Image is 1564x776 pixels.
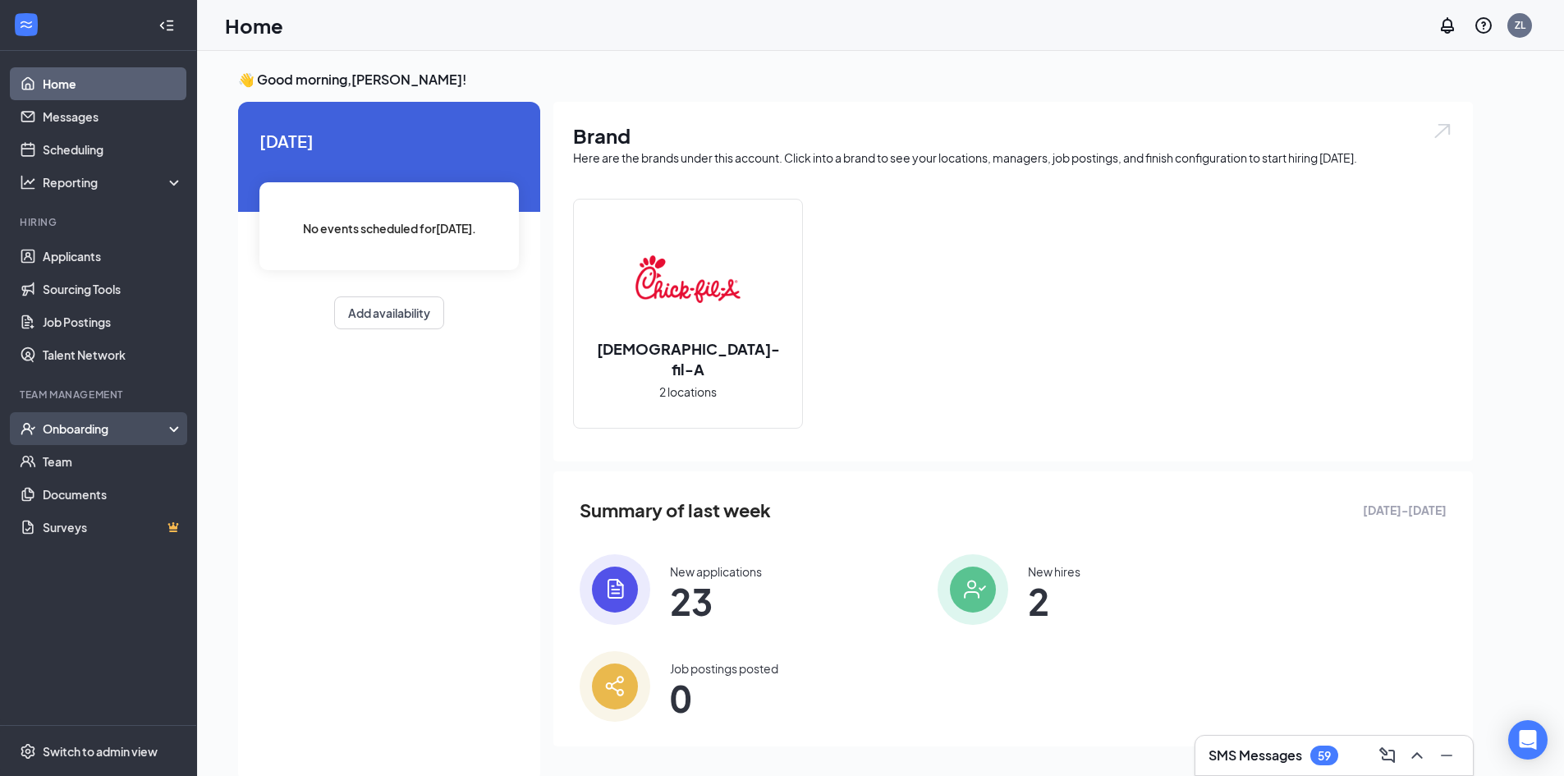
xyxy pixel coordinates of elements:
img: icon [938,554,1008,625]
h3: SMS Messages [1209,746,1302,765]
div: Reporting [43,174,184,191]
img: Chick-fil-A [635,227,741,332]
div: Open Intercom Messenger [1508,720,1548,760]
a: Team [43,445,183,478]
div: Switch to admin view [43,743,158,760]
svg: Notifications [1438,16,1457,35]
img: open.6027fd2a22e1237b5b06.svg [1432,122,1453,140]
svg: Minimize [1437,746,1456,765]
div: Here are the brands under this account. Click into a brand to see your locations, managers, job p... [573,149,1453,166]
button: ChevronUp [1404,742,1430,769]
button: ComposeMessage [1374,742,1401,769]
span: Summary of last week [580,496,771,525]
div: New hires [1028,563,1080,580]
h1: Home [225,11,283,39]
svg: Collapse [158,17,175,34]
svg: Settings [20,743,36,760]
svg: UserCheck [20,420,36,437]
img: icon [580,651,650,722]
div: 59 [1318,749,1331,763]
div: Hiring [20,215,180,229]
img: icon [580,554,650,625]
span: [DATE] - [DATE] [1363,501,1447,519]
span: 0 [670,683,778,713]
svg: ComposeMessage [1378,746,1397,765]
a: Sourcing Tools [43,273,183,305]
button: Minimize [1433,742,1460,769]
span: No events scheduled for [DATE] . [303,219,476,237]
a: Applicants [43,240,183,273]
a: Home [43,67,183,100]
a: Documents [43,478,183,511]
div: Onboarding [43,420,169,437]
svg: Analysis [20,174,36,191]
a: Messages [43,100,183,133]
div: Team Management [20,388,180,402]
div: New applications [670,563,762,580]
a: Scheduling [43,133,183,166]
div: Job postings posted [670,660,778,677]
button: Add availability [334,296,444,329]
a: SurveysCrown [43,511,183,544]
a: Talent Network [43,338,183,371]
h2: [DEMOGRAPHIC_DATA]-fil-A [574,338,802,379]
div: ZL [1515,18,1525,32]
svg: WorkstreamLogo [18,16,34,33]
span: [DATE] [259,128,519,154]
a: Job Postings [43,305,183,338]
h3: 👋 Good morning, [PERSON_NAME] ! [238,71,1473,89]
span: 2 locations [659,383,717,401]
h1: Brand [573,122,1453,149]
svg: ChevronUp [1407,746,1427,765]
span: 23 [670,586,762,616]
span: 2 [1028,586,1080,616]
svg: QuestionInfo [1474,16,1493,35]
